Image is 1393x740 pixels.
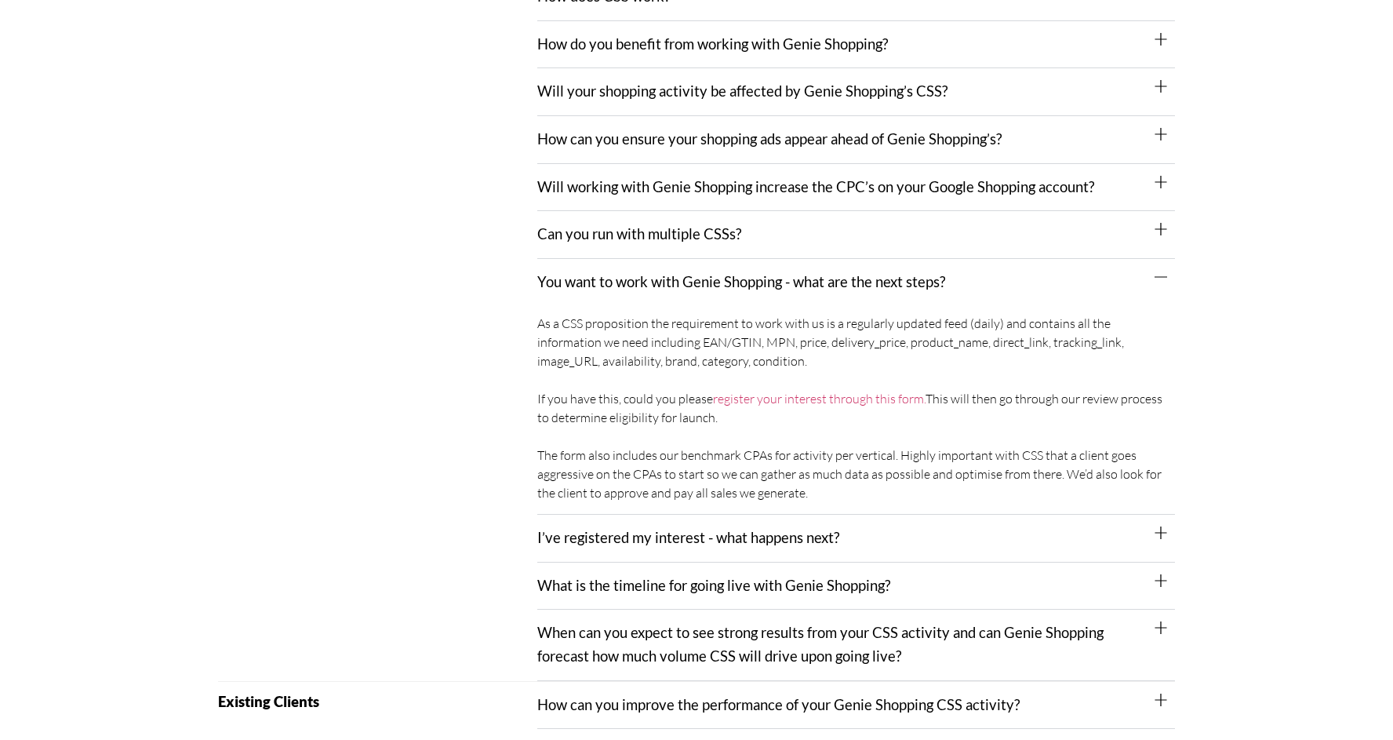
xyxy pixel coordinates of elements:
div: How do you benefit from working with Genie Shopping? [537,21,1175,69]
div: When can you expect to see strong results from your CSS activity and can Genie Shopping forecast ... [537,610,1175,680]
a: How can you ensure your shopping ads appear ahead of Genie Shopping’s? [537,130,1002,148]
div: You want to work with Genie Shopping - what are the next steps? [537,259,1175,306]
div: I’ve registered my interest - what happens next? [537,515,1175,563]
a: When can you expect to see strong results from your CSS activity and can Genie Shopping forecast ... [537,624,1104,665]
a: What is the timeline for going live with Genie Shopping? [537,577,890,594]
div: Can you run with multiple CSSs? [537,211,1175,259]
div: How can you ensure your shopping ads appear ahead of Genie Shopping’s? [537,116,1175,164]
div: Will your shopping activity be affected by Genie Shopping’s CSS? [537,68,1175,116]
h2: Existing Clients [218,694,537,709]
a: Will your shopping activity be affected by Genie Shopping’s CSS? [537,82,947,100]
a: Will working with Genie Shopping increase the CPC’s on your Google Shopping account? [537,178,1094,195]
a: I’ve registered my interest - what happens next? [537,529,839,546]
a: Can you run with multiple CSSs? [537,225,741,242]
a: How can you improve the performance of your Genie Shopping CSS activity? [537,696,1020,713]
a: You want to work with Genie Shopping - what are the next steps? [537,273,945,290]
div: What is the timeline for going live with Genie Shopping? [537,563,1175,611]
a: register your interest through this form. [713,391,926,406]
a: How do you benefit from working with Genie Shopping? [537,35,888,53]
div: Will working with Genie Shopping increase the CPC’s on your Google Shopping account? [537,164,1175,212]
div: You want to work with Genie Shopping - what are the next steps? [537,306,1175,515]
div: How can you improve the performance of your Genie Shopping CSS activity? [537,682,1175,730]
